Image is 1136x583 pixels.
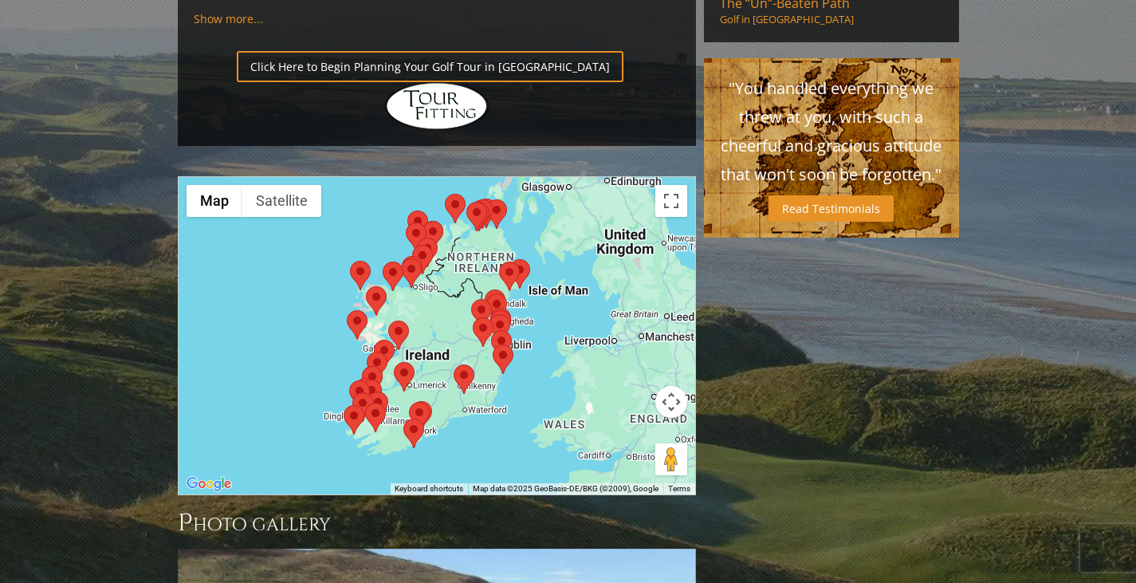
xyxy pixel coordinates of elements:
[183,474,235,494] img: Google
[242,185,321,217] button: Show satellite imagery
[768,195,894,222] a: Read Testimonials
[655,185,687,217] button: Toggle fullscreen view
[720,74,943,189] p: "You handled everything we threw at you, with such a cheerful and gracious attitude that won't so...
[187,185,242,217] button: Show street map
[237,51,623,82] a: Click Here to Begin Planning Your Golf Tour in [GEOGRAPHIC_DATA]
[385,82,489,130] img: Hidden Links
[473,484,658,493] span: Map data ©2025 GeoBasis-DE/BKG (©2009), Google
[194,11,263,26] a: Show more...
[183,474,235,494] a: Open this area in Google Maps (opens a new window)
[668,484,690,493] a: Terms (opens in new tab)
[655,386,687,418] button: Map camera controls
[395,483,463,494] button: Keyboard shortcuts
[178,507,696,539] h3: Photo Gallery
[655,443,687,475] button: Drag Pegman onto the map to open Street View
